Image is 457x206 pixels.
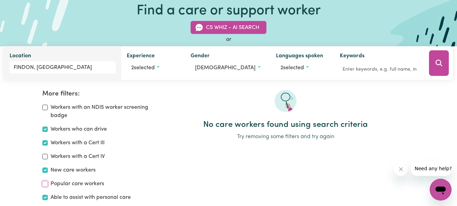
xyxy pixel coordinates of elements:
label: Gender [191,52,210,61]
button: CS Whiz - AI Search [191,21,266,34]
label: Location [10,52,31,61]
label: Keywords [340,52,364,61]
div: or [4,35,453,44]
label: Able to assist with personal care [51,193,131,202]
label: Languages spoken [276,52,323,61]
span: 2 selected [280,65,304,71]
input: Enter a suburb [10,61,116,74]
iframe: Close message [394,162,408,176]
button: Worker experience options [127,61,180,74]
label: Experience [127,52,155,61]
label: New care workers [51,166,96,174]
span: Need any help? [4,5,41,10]
label: Workers with a Cert IV [51,152,105,161]
h2: No care workers found using search criteria [156,120,415,130]
span: [DEMOGRAPHIC_DATA] [195,65,255,71]
label: Popular care workers [51,180,104,188]
button: Search [429,50,449,76]
input: Enter keywords, e.g. full name, interests [340,64,419,75]
span: 2 selected [131,65,155,71]
button: Worker language preferences [276,61,329,74]
iframe: Message from company [411,161,452,176]
h1: Find a care or support worker [137,3,321,19]
iframe: Button to launch messaging window [430,179,452,201]
label: Workers with an NDIS worker screening badge [51,103,149,120]
button: Worker gender preference [191,61,265,74]
h2: More filters: [42,90,149,98]
label: Workers with a Cert III [51,139,105,147]
label: Workers who can drive [51,125,107,133]
p: Try removing some filters and try again [156,133,415,141]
